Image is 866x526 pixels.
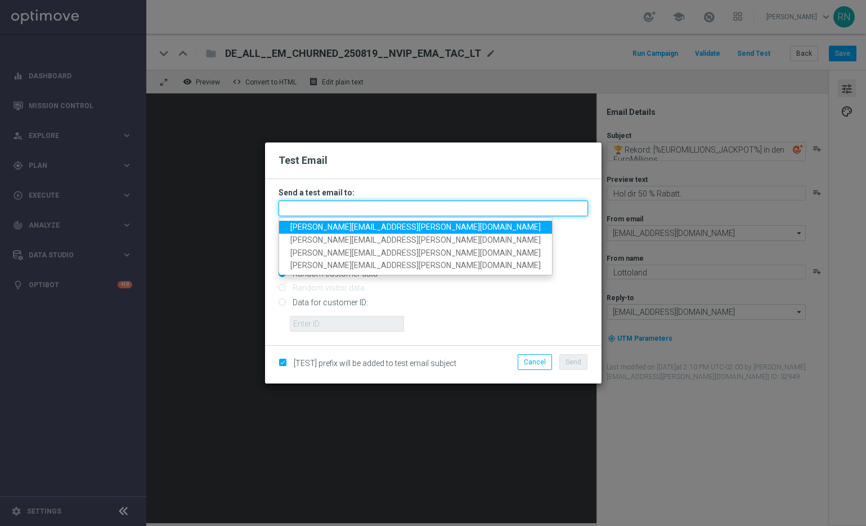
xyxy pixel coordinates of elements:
a: [PERSON_NAME][EMAIL_ADDRESS][PERSON_NAME][DOMAIN_NAME] [279,246,552,259]
button: Cancel [518,354,552,370]
h2: Test Email [279,154,588,167]
span: [PERSON_NAME][EMAIL_ADDRESS][PERSON_NAME][DOMAIN_NAME] [290,222,541,231]
h3: Send a test email to: [279,188,588,198]
span: [PERSON_NAME][EMAIL_ADDRESS][PERSON_NAME][DOMAIN_NAME] [290,261,541,270]
a: [PERSON_NAME][EMAIL_ADDRESS][PERSON_NAME][DOMAIN_NAME] [279,234,552,247]
span: [PERSON_NAME][EMAIL_ADDRESS][PERSON_NAME][DOMAIN_NAME] [290,248,541,257]
span: [TEST] prefix will be added to test email subject [294,359,456,368]
a: [PERSON_NAME][EMAIL_ADDRESS][PERSON_NAME][DOMAIN_NAME] [279,221,552,234]
a: [PERSON_NAME][EMAIL_ADDRESS][PERSON_NAME][DOMAIN_NAME] [279,259,552,272]
button: Send [559,354,587,370]
span: [PERSON_NAME][EMAIL_ADDRESS][PERSON_NAME][DOMAIN_NAME] [290,235,541,244]
span: Send [566,358,581,366]
input: Enter ID [290,316,404,332]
